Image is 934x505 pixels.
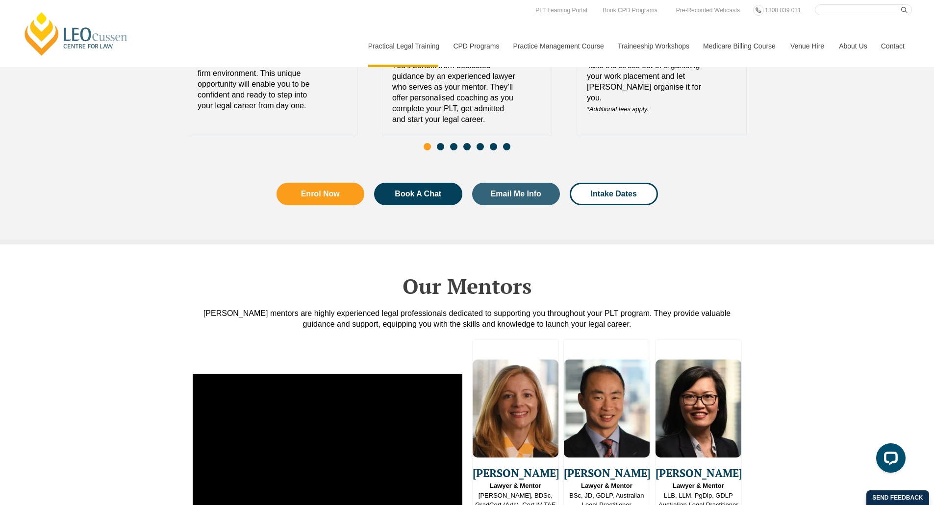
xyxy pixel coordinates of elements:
[832,25,874,67] a: About Us
[711,33,736,115] div: Read More
[762,5,803,16] a: 1300 039 031
[517,33,542,125] div: Read More
[656,465,741,481] span: [PERSON_NAME]
[446,25,505,67] a: CPD Programs
[610,25,696,67] a: Traineeship Workshops
[188,308,747,330] div: [PERSON_NAME] mentors are highly experienced legal professionals dedicated to supporting you thro...
[323,33,347,111] div: Read More
[783,25,832,67] a: Venue Hire
[564,465,650,481] span: [PERSON_NAME]
[570,183,658,205] a: Intake Dates
[437,143,444,150] span: Go to slide 2
[450,143,457,150] span: Go to slide 3
[277,183,365,205] a: Enrol Now
[477,143,484,150] span: Go to slide 5
[490,143,497,150] span: Go to slide 6
[187,23,357,136] div: 1 / 7
[506,25,610,67] a: Practice Management Course
[587,105,649,113] em: *Additional fees apply.
[765,7,801,14] span: 1300 039 031
[188,274,747,298] h2: Our Mentors
[473,360,558,457] img: Emma Ladakis
[374,183,462,205] a: Book A Chat
[600,5,659,16] a: Book CPD Programs
[198,47,323,111] span: Get valuable experience and insights learning in a simulated law firm environment. This unique op...
[489,482,541,489] strong: Lawyer & Mentor
[581,482,632,489] strong: Lawyer & Mentor
[564,360,650,457] img: Robin Huang
[656,360,741,457] img: Yvonne Lye
[696,25,783,67] a: Medicare Billing Course
[301,190,340,198] span: Enrol Now
[473,465,558,481] span: [PERSON_NAME]
[868,439,909,481] iframe: LiveChat chat widget
[674,5,743,16] a: Pre-Recorded Webcasts
[533,5,590,16] a: PLT Learning Portal
[591,190,637,198] span: Intake Dates
[491,190,541,198] span: Email Me Info
[673,482,724,489] strong: Lawyer & Mentor
[188,23,747,156] div: Slides
[577,23,747,136] div: 3 / 7
[392,60,517,125] span: You’ll benefit from dedicated guidance by an experienced lawyer who serves as your mentor. They’l...
[874,25,912,67] a: Contact
[22,11,130,57] a: [PERSON_NAME] Centre for Law
[463,143,471,150] span: Go to slide 4
[503,143,510,150] span: Go to slide 7
[361,25,446,67] a: Practical Legal Training
[424,143,431,150] span: Go to slide 1
[472,183,560,205] a: Email Me Info
[395,190,441,198] span: Book A Chat
[382,23,552,136] div: 2 / 7
[587,60,712,115] span: Take the stress out of organising your work placement and let [PERSON_NAME] organise it for you.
